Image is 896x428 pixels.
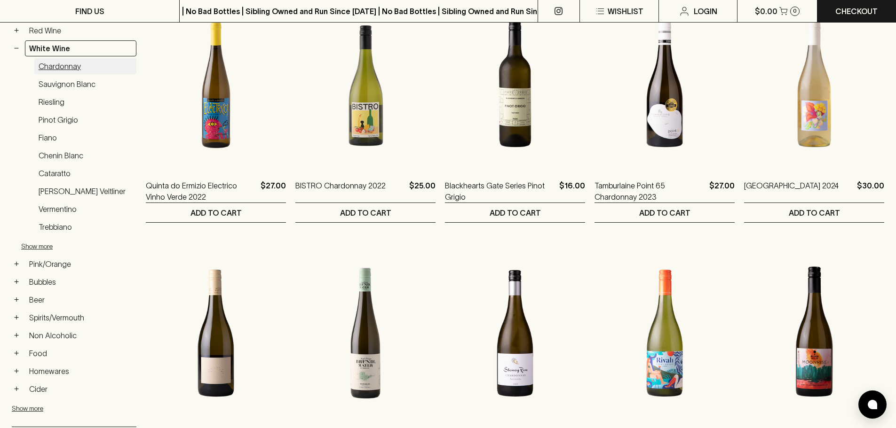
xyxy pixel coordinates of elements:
[744,203,884,222] button: ADD TO CART
[12,295,21,304] button: +
[12,277,21,287] button: +
[709,180,735,202] p: $27.00
[12,366,21,376] button: +
[34,130,136,146] a: Fiano
[295,203,436,222] button: ADD TO CART
[595,251,735,415] img: Gill Estate Rivah Pinot Grigio 2023
[25,345,136,361] a: Food
[340,207,391,218] p: ADD TO CART
[146,1,286,166] img: Quinta do Ermizio Electrico Vinho Verde 2022
[34,201,136,217] a: Vermentino
[295,180,386,202] a: BISTRO Chardonnay 2022
[21,237,144,256] button: Show more
[34,219,136,235] a: Trebbiano
[146,251,286,415] img: Willow & Goose Freefall Chardonnay 2024
[146,203,286,222] button: ADD TO CART
[146,180,257,202] a: Quinta do Ermizio Electrico Vinho Verde 2022
[789,207,840,218] p: ADD TO CART
[34,112,136,128] a: Pinot Grigio
[12,26,21,35] button: +
[608,6,643,17] p: Wishlist
[295,251,436,415] img: Josef and Philipp Brundlmayer Lössterrassen Grüner Veltliner 2023
[25,274,136,290] a: Bubbles
[857,180,884,202] p: $30.00
[261,180,286,202] p: $27.00
[835,6,878,17] p: Checkout
[75,6,104,17] p: FIND US
[12,399,135,418] button: Show more
[744,251,884,415] img: Blood Moon Wines Moonrise Fiano Vermentino 2023
[694,6,717,17] p: Login
[34,58,136,74] a: Chardonnay
[190,207,242,218] p: ADD TO CART
[25,327,136,343] a: Non Alcoholic
[12,349,21,358] button: +
[34,94,136,110] a: Riesling
[744,180,839,202] a: [GEOGRAPHIC_DATA] 2024
[12,313,21,322] button: +
[445,1,585,166] img: Blackhearts Gate Series Pinot Grigio
[25,381,136,397] a: Cider
[25,292,136,308] a: Beer
[12,384,21,394] button: +
[445,203,585,222] button: ADD TO CART
[34,183,136,199] a: [PERSON_NAME] Veltliner
[25,363,136,379] a: Homewares
[25,310,136,326] a: Spirits/Vermouth
[295,1,436,166] img: BISTRO Chardonnay 2022
[25,256,136,272] a: Pink/Orange
[25,23,136,39] a: Red Wine
[25,40,136,56] a: White Wine
[12,259,21,269] button: +
[34,165,136,181] a: Cataratto
[868,400,877,409] img: bubble-icon
[34,76,136,92] a: Sauvignon Blanc
[445,180,555,202] a: Blackhearts Gate Series Pinot Grigio
[490,207,541,218] p: ADD TO CART
[445,251,585,415] img: Stoney Rise Coal River Valley Chardonnay 2024
[595,180,706,202] a: Tamburlaine Point 65 Chardonnay 2023
[595,1,735,166] img: Tamburlaine Point 65 Chardonnay 2023
[639,207,690,218] p: ADD TO CART
[12,44,21,53] button: −
[559,180,585,202] p: $16.00
[12,331,21,340] button: +
[409,180,436,202] p: $25.00
[744,1,884,166] img: Parco Giallo 2024
[595,203,735,222] button: ADD TO CART
[34,148,136,163] a: Chenin Blanc
[755,6,777,17] p: $0.00
[793,8,797,14] p: 0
